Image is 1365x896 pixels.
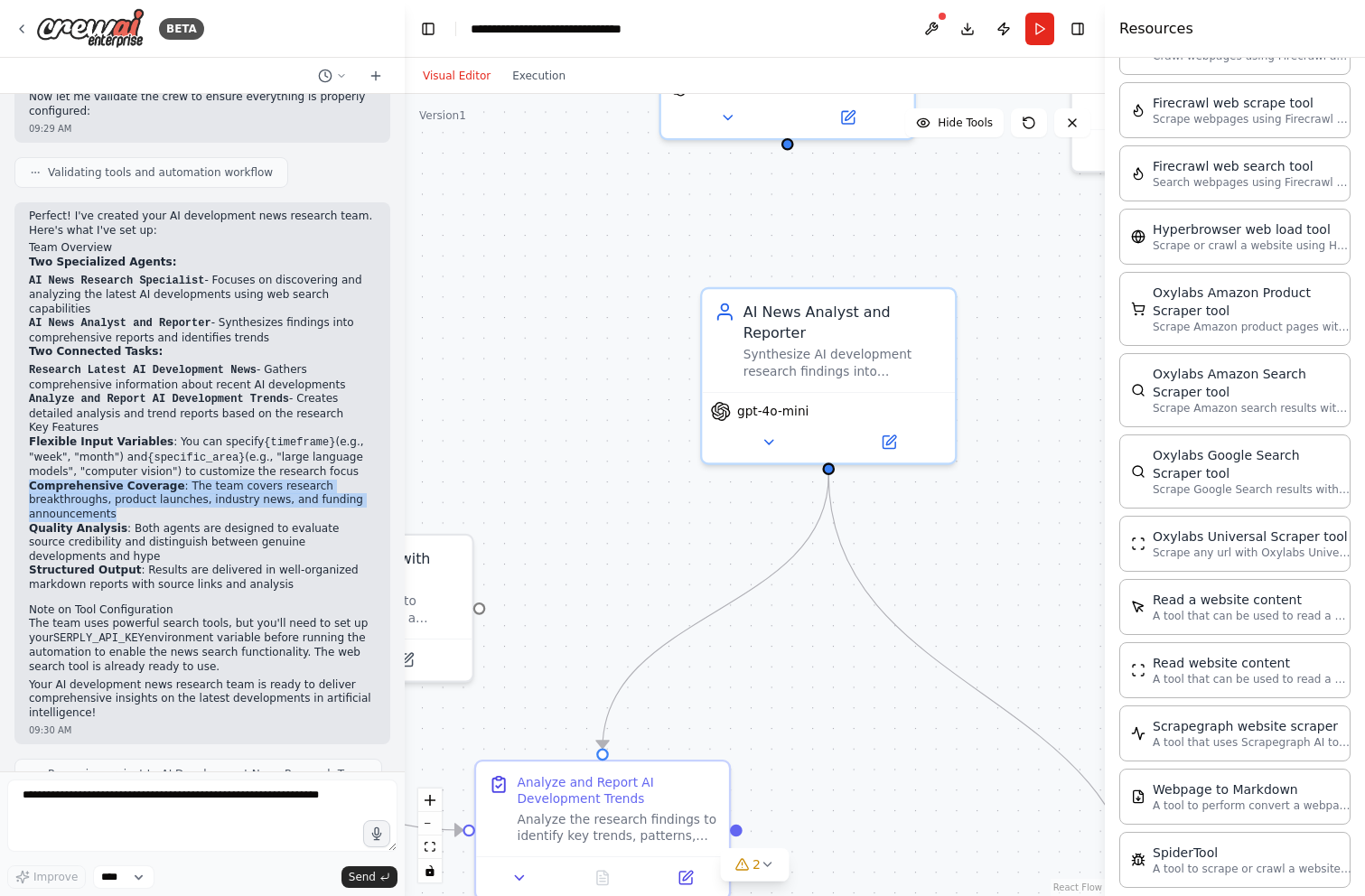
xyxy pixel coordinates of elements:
[29,522,376,565] li: : Both agents are designed to evaluate source credibility and distinguish between genuine develop...
[737,403,809,419] span: gpt-4o-mini
[29,364,257,377] code: Research Latest AI Development News
[1153,780,1351,798] div: Webpage to Markdown
[1131,166,1145,181] img: FirecrawlSearchTool
[700,287,957,465] div: AI News Analyst and ReporterSynthesize AI development research findings into comprehensive, well-...
[29,421,376,435] h2: Key Features
[1153,591,1351,609] div: Read a website content
[29,274,376,317] li: - Focuses on discovering and analyzing the latest AI developments using web search capabilities
[349,870,376,884] span: Send
[831,430,948,454] button: Open in side panel
[29,317,211,330] code: AI News Analyst and Reporter
[697,79,768,95] span: gpt-4o-mini
[29,393,289,406] code: Analyze and Report AI Development Trends
[29,275,204,287] code: AI News Research Specialist
[416,16,441,42] button: Hide left sidebar
[559,865,646,890] button: No output available
[743,302,943,342] div: AI News Analyst and Reporter
[33,870,78,884] span: Improve
[363,820,390,847] button: Click to speak your automation idea
[1153,175,1351,190] p: Search webpages using Firecrawl and return the results
[418,812,442,835] button: zoom out
[1153,654,1351,672] div: Read website content
[29,256,176,268] strong: Two Specialized Agents:
[29,522,127,535] strong: Quality Analysis
[1153,609,1351,623] p: A tool that can be used to read a website content.
[249,779,463,840] g: Edge from b4951917-6755-4d79-ba83-af9a4392da9b to ed350c03-a3bb-4a2f-937d-2a5b35021e70
[217,534,473,683] div: SerperDevToolSearch the internet with SerperA tool that can be used to search the internet with a...
[418,789,442,812] button: zoom in
[311,65,354,87] button: Switch to previous chat
[1153,527,1351,546] div: Oxylabs Universal Scraper tool
[1131,789,1145,804] img: SerplyWebpageToMarkdownTool
[593,475,839,749] g: Edge from 985b7979-ee4e-4ce4-9dd0-c6349d9447e9 to ed350c03-a3bb-4a2f-937d-2a5b35021e70
[753,855,761,873] span: 2
[418,859,442,882] button: toggle interactivity
[36,8,145,49] img: Logo
[341,866,397,888] button: Send
[1131,600,1145,614] img: ScrapeElementFromWebsiteTool
[418,789,442,882] div: React Flow controls
[1053,882,1102,892] a: React Flow attribution
[501,65,576,87] button: Execution
[1131,229,1145,244] img: HyperbrowserLoadTool
[29,435,173,448] strong: Flexible Input Variables
[1153,365,1351,401] div: Oxylabs Amazon Search Scraper tool
[1131,302,1145,316] img: OxylabsAmazonProductScraperTool
[29,345,163,358] strong: Two Connected Tasks:
[1153,446,1351,482] div: Oxylabs Google Search Scraper tool
[361,65,390,87] button: Start a new chat
[1119,18,1193,40] h4: Resources
[650,865,721,890] button: Open in side panel
[1131,853,1145,867] img: SpiderTool
[743,347,943,379] div: Synthesize AI development research findings into comprehensive, well-structured reports that high...
[29,435,376,480] li: : You can specify (e.g., "week", "month") and (e.g., "large language models", "computer vision") ...
[1131,726,1145,741] img: ScrapegraphScrapeTool
[1153,238,1351,253] p: Scrape or crawl a website using Hyperbrowser and return the contents in properly formatted markdo...
[348,648,464,672] button: Open in side panel
[1153,862,1351,876] p: A tool to scrape or crawl a website and return LLM-ready content.
[1153,320,1351,334] p: Scrape Amazon product pages with Oxylabs Amazon Product Scraper
[518,811,717,844] div: Analyze the research findings to identify key trends, patterns, and implications in AI developmen...
[53,632,145,645] code: SERPLY_API_KEY
[7,865,86,889] button: Improve
[1153,546,1351,560] p: Scrape any url with Oxylabs Universal Scraper
[1153,717,1351,735] div: Scrapegraph website scraper
[1070,61,1327,173] div: HubSpot
[29,480,185,492] strong: Comprehensive Coverage
[29,564,376,592] li: : Results are delivered in well-organized markdown reports with source links and analysis
[471,20,674,38] nav: breadcrumb
[29,90,376,118] p: Now let me validate the crew to ensure everything is properly configured:
[1153,844,1351,862] div: SpiderTool
[1153,798,1351,813] p: A tool to perform convert a webpage to markdown to make it easier for LLMs to understand
[1153,672,1351,686] p: A tool that can be used to read a website content.
[29,723,376,737] div: 09:30 AM
[147,452,245,464] code: {specific_area}
[29,480,376,522] li: : The team covers research breakthroughs, product launches, industry news, and funding announcements
[264,436,335,449] code: {timeframe}
[412,65,501,87] button: Visual Editor
[518,774,717,807] div: Analyze and Report AI Development Trends
[1131,383,1145,397] img: OxylabsAmazonSearchScraperTool
[48,165,273,180] span: Validating tools and automation workflow
[29,392,376,421] li: - Creates detailed analysis and trend reports based on the research
[29,210,376,238] p: Perfect! I've created your AI development news research team. Here's what I've set up:
[1153,284,1351,320] div: Oxylabs Amazon Product Scraper tool
[720,848,790,882] button: 2
[1153,735,1351,750] p: A tool that uses Scrapegraph AI to intelligently scrape website content.
[48,767,367,781] span: Renaming project to AI Development News Research Team
[29,564,141,576] strong: Structured Output
[418,835,442,859] button: fit view
[790,106,906,130] button: Open in side panel
[1153,112,1351,126] p: Scrape webpages using Firecrawl and return the contents
[1131,464,1145,479] img: OxylabsGoogleSearchScraperTool
[1131,537,1145,551] img: OxylabsUniversalScraperTool
[29,316,376,345] li: - Synthesizes findings into comprehensive reports and identifies trends
[1065,16,1090,42] button: Hide right sidebar
[29,617,376,674] p: The team uses powerful search tools, but you'll need to set up your environment variable before r...
[29,363,376,392] li: - Gathers comprehensive information about recent AI developments
[29,122,376,135] div: 09:29 AM
[1153,401,1351,415] p: Scrape Amazon search results with Oxylabs Amazon Search Scraper
[1153,482,1351,497] p: Scrape Google Search results with Oxylabs Google Search Scraper
[419,108,466,123] div: Version 1
[29,678,376,721] p: Your AI development news research team is ready to deliver comprehensive insights on the latest d...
